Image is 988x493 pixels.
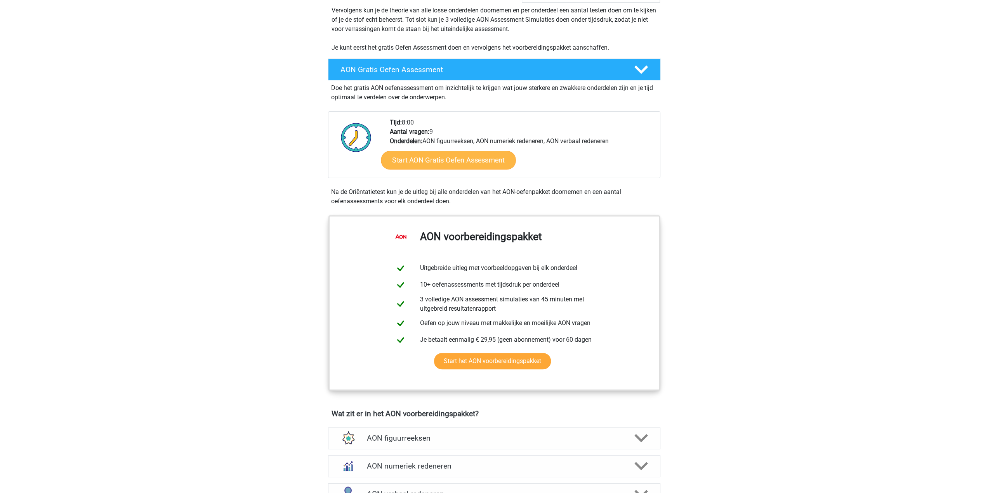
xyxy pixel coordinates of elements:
[390,119,402,126] b: Tijd:
[367,462,621,471] h4: AON numeriek redeneren
[367,434,621,443] h4: AON figuurreeksen
[390,128,429,135] b: Aantal vragen:
[332,409,657,418] h4: Wat zit er in het AON voorbereidingspakket?
[337,118,376,157] img: Klok
[390,137,422,145] b: Onderdelen:
[328,6,660,52] div: Vervolgens kun je de theorie van alle losse onderdelen doornemen en per onderdeel een aantal test...
[328,80,660,102] div: Doe het gratis AON oefenassessment om inzichtelijk te krijgen wat jouw sterkere en zwakkere onder...
[325,427,663,449] a: figuurreeksen AON figuurreeksen
[340,65,622,74] h4: AON Gratis Oefen Assessment
[325,59,663,80] a: AON Gratis Oefen Assessment
[381,151,516,170] a: Start AON Gratis Oefen Assessment
[434,353,551,369] a: Start het AON voorbereidingspakket
[338,428,358,448] img: figuurreeksen
[328,187,660,206] div: Na de Oriëntatietest kun je de uitleg bij alle onderdelen van het AON-oefenpakket doornemen en ee...
[338,456,358,476] img: numeriek redeneren
[325,455,663,477] a: numeriek redeneren AON numeriek redeneren
[384,118,660,178] div: 8:00 9 AON figuurreeksen, AON numeriek redeneren, AON verbaal redeneren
